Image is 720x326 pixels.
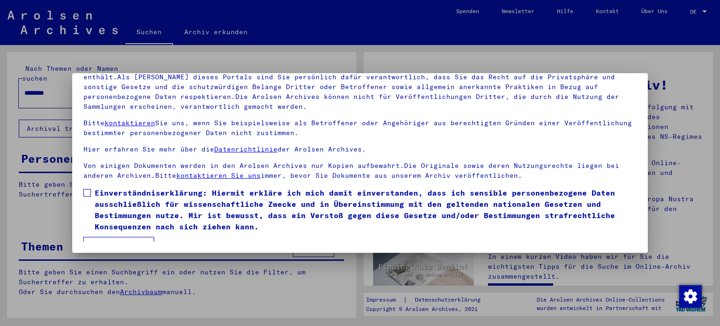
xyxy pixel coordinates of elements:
[83,161,637,181] p: Von einigen Dokumenten werden in den Arolsen Archives nur Kopien aufbewahrt.Die Originale sowie d...
[83,62,637,112] p: Bitte beachten Sie, dass dieses Portal über NS - Verfolgte sensible Daten zu identifizierten oder...
[214,145,277,153] a: Datenrichtlinie
[679,285,702,308] img: Zustimmung ändern
[679,285,701,307] div: Zustimmung ändern
[83,237,154,255] button: Ich stimme zu
[176,171,261,180] a: kontaktieren Sie uns
[83,118,637,138] p: Bitte Sie uns, wenn Sie beispielsweise als Betroffener oder Angehöriger aus berechtigten Gründen ...
[95,187,637,232] span: Einverständniserklärung: Hiermit erkläre ich mich damit einverstanden, dass ich sensible personen...
[105,119,155,127] a: kontaktieren
[83,144,637,154] p: Hier erfahren Sie mehr über die der Arolsen Archives.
